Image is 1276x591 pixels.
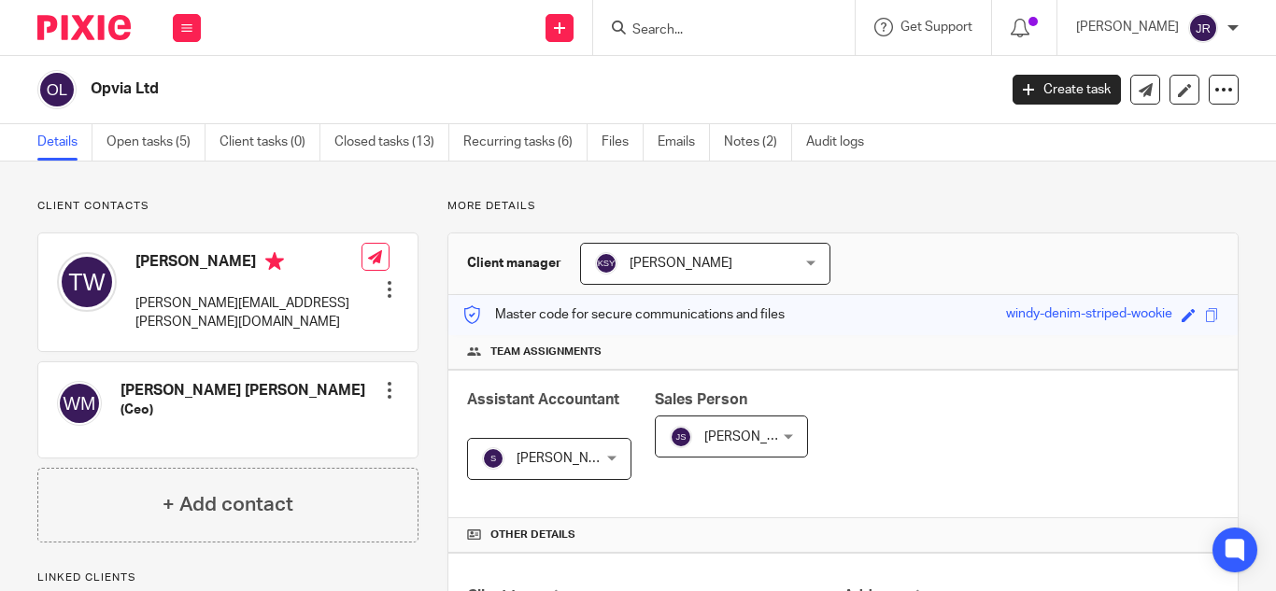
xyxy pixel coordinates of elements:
[517,452,631,465] span: [PERSON_NAME] S
[631,22,799,39] input: Search
[37,570,418,585] p: Linked clients
[121,381,365,401] h4: [PERSON_NAME] [PERSON_NAME]
[482,447,504,470] img: svg%3E
[490,345,602,359] span: Team assignments
[670,426,692,448] img: svg%3E
[463,124,588,161] a: Recurring tasks (6)
[1188,13,1218,43] img: svg%3E
[37,70,77,109] img: svg%3E
[37,199,418,214] p: Client contacts
[163,490,293,519] h4: + Add contact
[265,252,284,271] i: Primary
[57,381,102,426] img: svg%3E
[630,257,732,270] span: [PERSON_NAME]
[1076,18,1179,36] p: [PERSON_NAME]
[106,124,206,161] a: Open tasks (5)
[462,305,785,324] p: Master code for secure communications and files
[135,294,362,332] p: [PERSON_NAME][EMAIL_ADDRESS][PERSON_NAME][DOMAIN_NAME]
[57,252,117,312] img: svg%3E
[220,124,320,161] a: Client tasks (0)
[135,252,362,275] h4: [PERSON_NAME]
[467,392,619,407] span: Assistant Accountant
[602,124,644,161] a: Files
[658,124,710,161] a: Emails
[334,124,449,161] a: Closed tasks (13)
[900,21,972,34] span: Get Support
[704,430,807,443] span: [PERSON_NAME]
[37,15,131,40] img: Pixie
[1013,75,1121,105] a: Create task
[1006,304,1172,326] div: windy-denim-striped-wookie
[490,528,575,542] span: Other details
[724,124,792,161] a: Notes (2)
[467,254,561,273] h3: Client manager
[655,392,747,407] span: Sales Person
[447,199,1239,214] p: More details
[121,401,365,419] h5: (Ceo)
[595,252,617,274] img: svg%3E
[806,124,878,161] a: Audit logs
[91,79,806,99] h2: Opvia Ltd
[37,124,92,161] a: Details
